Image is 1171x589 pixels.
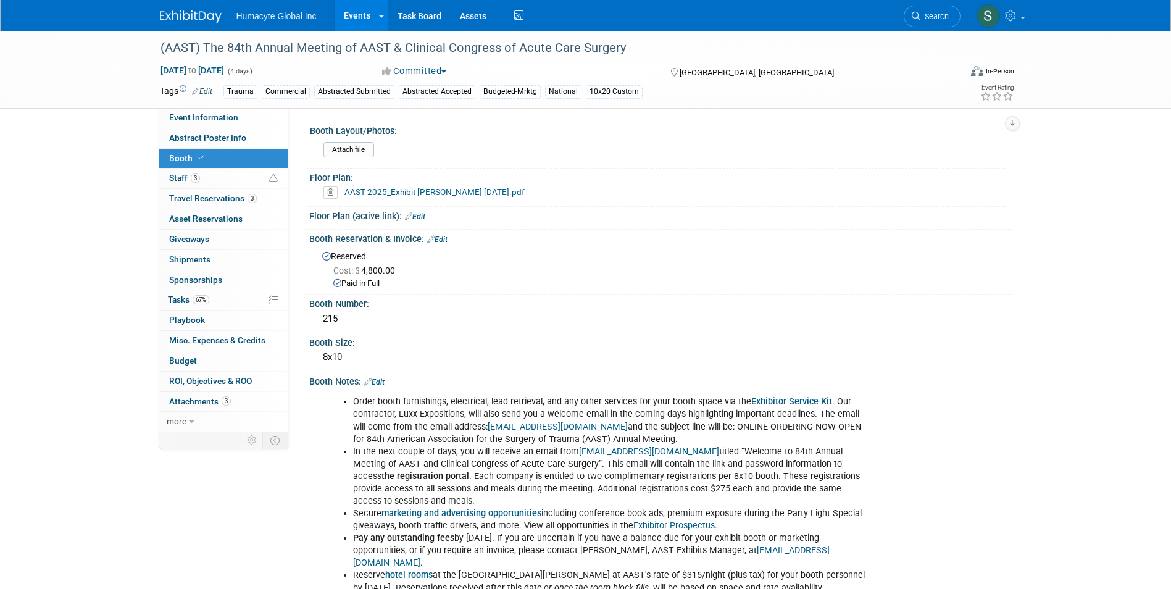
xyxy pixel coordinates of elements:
span: Booth [169,153,207,163]
li: by [DATE]. If you are uncertain if you have a balance due for your exhibit booth or marketing opp... [353,532,869,569]
span: Abstract Poster Info [169,133,246,143]
span: 3 [248,194,257,203]
a: Tasks67% [159,290,288,310]
div: Floor Plan: [310,169,1006,184]
span: Tasks [168,294,209,304]
span: Playbook [169,315,205,325]
span: Search [920,12,949,21]
span: 3 [191,173,200,183]
span: (4 days) [227,67,252,75]
div: Booth Layout/Photos: [310,122,1006,137]
a: Misc. Expenses & Credits [159,331,288,351]
button: Committed [378,65,451,78]
span: Potential Scheduling Conflict -- at least one attendee is tagged in another overlapping event. [269,173,278,184]
div: Paid in Full [333,278,1002,290]
a: Shipments [159,250,288,270]
span: 67% [193,295,209,304]
div: 8x10 [319,348,1002,367]
div: Floor Plan (active link): [309,207,1012,223]
div: National [545,85,581,98]
span: Travel Reservations [169,193,257,203]
div: (AAST) The 84th Annual Meeting of AAST & Clinical Congress of Acute Care Surgery [156,37,942,59]
a: Sponsorships [159,270,288,290]
div: Trauma [223,85,257,98]
div: 10x20 Custom [586,85,643,98]
span: Budget [169,356,197,366]
div: Budgeted-Mrktg [480,85,541,98]
a: Booth [159,149,288,169]
li: Secure including conference book ads, premium exposure during the Party Light Special giveaways, ... [353,508,869,532]
div: In-Person [985,67,1014,76]
div: Booth Reservation & Invoice: [309,230,1012,246]
a: [EMAIL_ADDRESS][DOMAIN_NAME] [579,446,719,457]
span: ROI, Objectives & ROO [169,376,252,386]
a: more [159,412,288,432]
div: Booth Size: [309,333,1012,349]
a: [EMAIL_ADDRESS][DOMAIN_NAME] [488,422,628,432]
td: Tags [160,85,212,99]
div: Commercial [262,85,310,98]
span: Humacyte Global Inc [236,11,317,21]
div: Booth Notes: [309,372,1012,388]
img: Format-Inperson.png [971,66,983,76]
span: Event Information [169,112,238,122]
b: the registration portal [381,471,469,482]
b: Pay any outstanding fees [353,533,454,543]
div: Abstracted Submitted [314,85,394,98]
a: ROI, Objectives & ROO [159,372,288,391]
div: Booth Number: [309,294,1012,310]
div: Event Format [888,64,1015,83]
td: Toggle Event Tabs [262,432,288,448]
a: Edit [427,235,448,244]
span: Giveaways [169,234,209,244]
span: Asset Reservations [169,214,243,223]
span: Sponsorships [169,275,222,285]
li: In the next couple of days, you will receive an email from titled “Welcome to 84th Annual Meeting... [353,446,869,508]
a: Budget [159,351,288,371]
span: [GEOGRAPHIC_DATA], [GEOGRAPHIC_DATA] [680,68,834,77]
span: Misc. Expenses & Credits [169,335,265,345]
img: ExhibitDay [160,10,222,23]
div: Event Rating [980,85,1014,91]
a: Exhibitor Prospectus [633,520,715,531]
a: Delete attachment? [323,188,343,197]
img: Sam Cashion [977,4,1000,28]
a: Edit [364,378,385,386]
div: Reserved [319,247,1002,290]
a: Travel Reservations3 [159,189,288,209]
i: Booth reservation complete [198,154,204,161]
td: Personalize Event Tab Strip [241,432,263,448]
a: Search [904,6,961,27]
a: Playbook [159,311,288,330]
span: 4,800.00 [333,265,400,275]
span: Staff [169,173,200,183]
a: Asset Reservations [159,209,288,229]
span: Attachments [169,396,231,406]
span: Cost: $ [333,265,361,275]
span: more [167,416,186,426]
a: Edit [192,87,212,96]
a: Edit [405,212,425,221]
a: Event Information [159,108,288,128]
a: Staff3 [159,169,288,188]
div: Abstracted Accepted [399,85,475,98]
a: marketing and advertising opportunities [381,508,541,519]
a: Attachments3 [159,392,288,412]
span: [DATE] [DATE] [160,65,225,76]
span: to [186,65,198,75]
a: AAST 2025_Exhibit [PERSON_NAME] [DATE].pdf [344,187,525,197]
span: 3 [222,396,231,406]
div: 215 [319,309,1002,328]
a: Abstract Poster Info [159,128,288,148]
a: Exhibitor Service Kit [751,396,832,407]
a: hotel rooms [385,570,433,580]
li: Order booth furnishings, electrical, lead retrieval, and any other services for your booth space ... [353,396,869,445]
a: Giveaways [159,230,288,249]
span: Shipments [169,254,210,264]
